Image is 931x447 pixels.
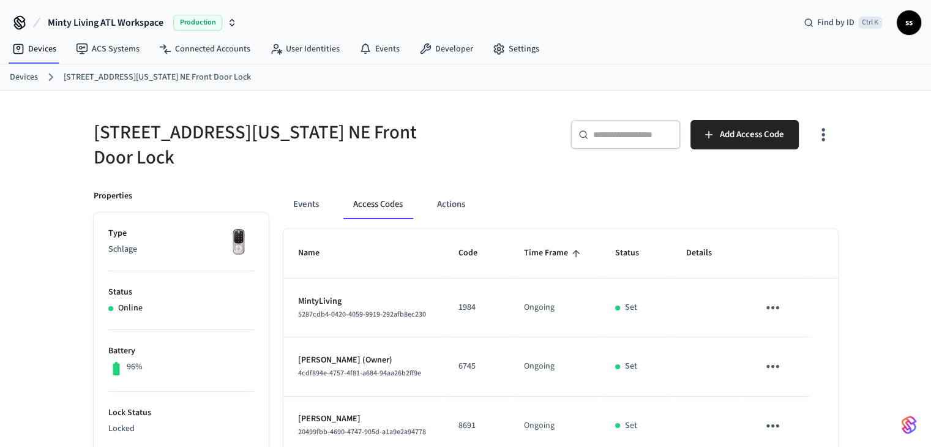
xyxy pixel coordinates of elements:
[173,15,222,31] span: Production
[260,38,350,60] a: User Identities
[897,10,921,35] button: ss
[64,71,251,84] a: [STREET_ADDRESS][US_STATE] NE Front Door Lock
[283,190,838,219] div: ant example
[720,127,784,143] span: Add Access Code
[108,243,254,256] p: Schlage
[66,38,149,60] a: ACS Systems
[298,354,429,367] p: [PERSON_NAME] (Owner)
[118,302,143,315] p: Online
[298,427,426,437] span: 20499fbb-4690-4747-905d-a1a9e2a94778
[298,368,421,378] span: 4cdf894e-4757-4f81-a684-94aa26b2ff9e
[458,419,495,432] p: 8691
[625,360,637,373] p: Set
[458,244,493,263] span: Code
[94,190,132,203] p: Properties
[625,301,637,314] p: Set
[817,17,854,29] span: Find by ID
[108,227,254,240] p: Type
[625,419,637,432] p: Set
[298,244,335,263] span: Name
[298,295,429,308] p: MintyLiving
[48,15,163,30] span: Minty Living ATL Workspace
[858,17,882,29] span: Ctrl K
[108,423,254,435] p: Locked
[108,407,254,419] p: Lock Status
[509,279,600,337] td: Ongoing
[127,361,143,374] p: 96%
[524,244,584,263] span: Time Frame
[223,227,254,258] img: Yale Assure Touchscreen Wifi Smart Lock, Satin Nickel, Front
[690,120,799,149] button: Add Access Code
[10,71,38,84] a: Devices
[458,301,495,314] p: 1984
[409,38,483,60] a: Developer
[108,286,254,299] p: Status
[794,12,892,34] div: Find by IDCtrl K
[902,415,916,435] img: SeamLogoGradient.69752ec5.svg
[343,190,413,219] button: Access Codes
[149,38,260,60] a: Connected Accounts
[483,38,549,60] a: Settings
[94,120,458,170] h5: [STREET_ADDRESS][US_STATE] NE Front Door Lock
[298,413,429,426] p: [PERSON_NAME]
[298,309,426,320] span: 5287cdb4-0420-4059-9919-292afb8ec230
[898,12,920,34] span: ss
[427,190,475,219] button: Actions
[615,244,655,263] span: Status
[283,190,329,219] button: Events
[350,38,409,60] a: Events
[509,337,600,396] td: Ongoing
[2,38,66,60] a: Devices
[108,345,254,358] p: Battery
[458,360,495,373] p: 6745
[686,244,728,263] span: Details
